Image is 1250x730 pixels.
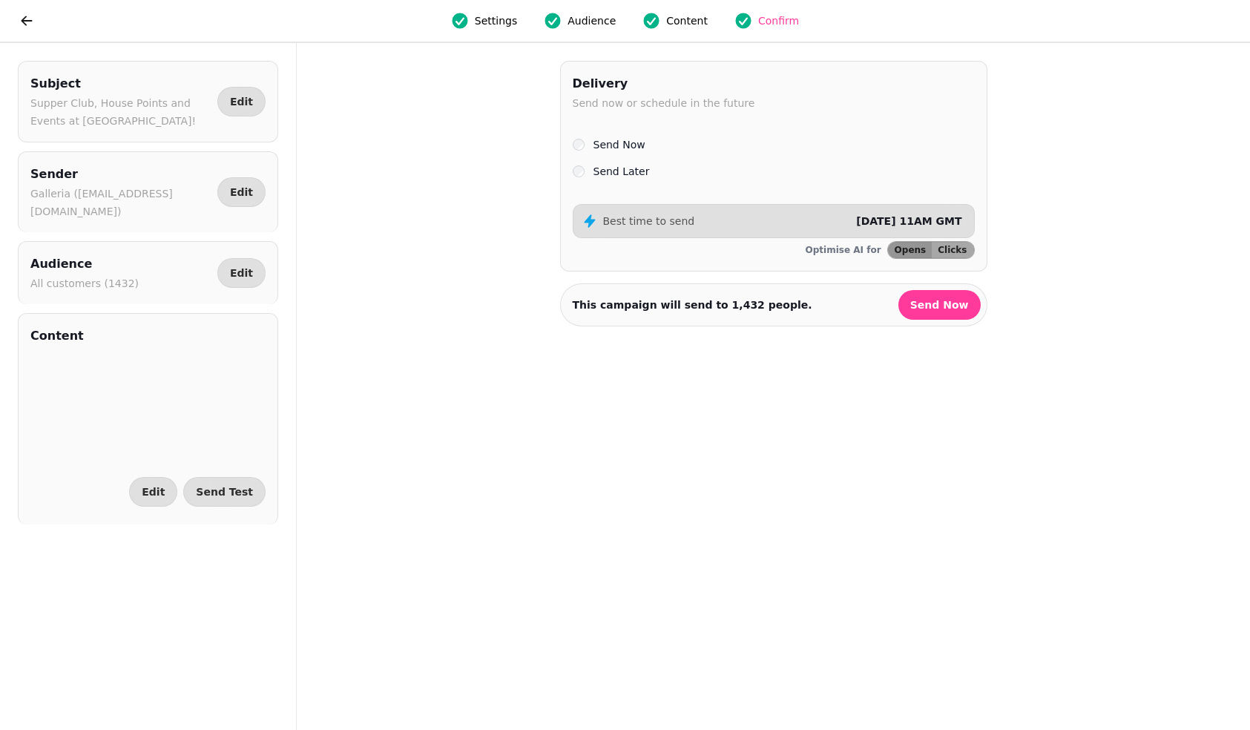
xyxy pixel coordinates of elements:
[230,187,253,197] span: Edit
[573,73,755,94] h2: Delivery
[910,300,969,310] span: Send Now
[732,299,765,311] strong: 1,432
[932,242,973,258] button: Clicks
[30,164,211,185] h2: Sender
[196,487,253,497] span: Send Test
[217,258,266,288] button: Edit
[230,268,253,278] span: Edit
[856,215,961,227] span: [DATE] 11AM GMT
[30,94,211,130] p: Supper Club, House Points and Events at [GEOGRAPHIC_DATA]!
[938,246,967,254] span: Clicks
[475,13,517,28] span: Settings
[230,96,253,107] span: Edit
[593,162,650,180] label: Send Later
[129,477,177,507] button: Edit
[758,13,799,28] span: Confirm
[30,185,211,220] p: Galleria ([EMAIL_ADDRESS][DOMAIN_NAME])
[593,136,645,154] label: Send Now
[217,177,266,207] button: Edit
[573,94,755,112] p: Send now or schedule in the future
[30,326,84,346] h2: Content
[895,246,927,254] span: Opens
[142,487,165,497] span: Edit
[183,477,266,507] button: Send Test
[666,13,708,28] span: Content
[806,244,881,256] p: Optimise AI for
[30,254,139,274] h2: Audience
[30,274,139,292] p: All customers (1432)
[568,13,616,28] span: Audience
[573,297,812,312] p: This campaign will send to people.
[30,73,211,94] h2: Subject
[603,214,695,228] p: Best time to send
[217,87,266,116] button: Edit
[898,290,981,320] button: Send Now
[888,242,932,258] button: Opens
[12,6,42,36] button: go back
